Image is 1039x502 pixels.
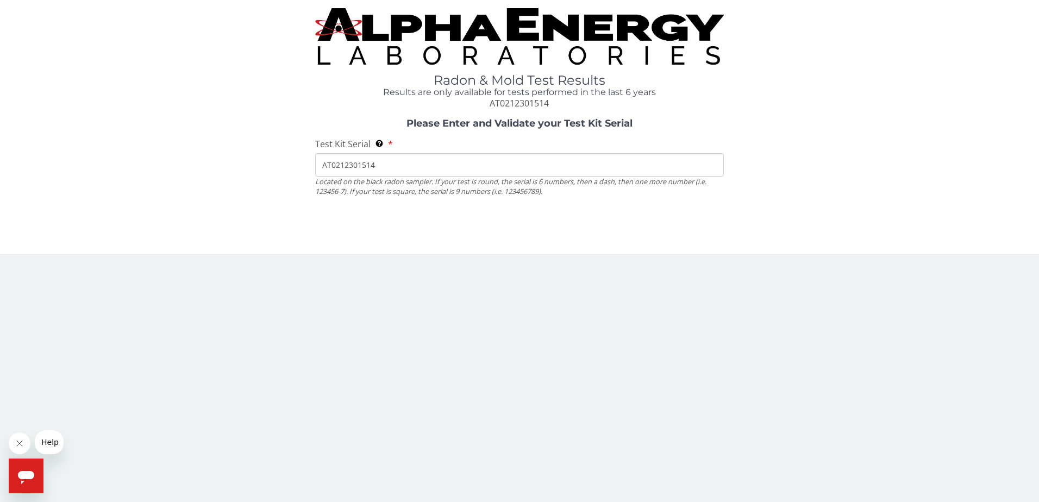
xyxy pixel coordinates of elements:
strong: Please Enter and Validate your Test Kit Serial [406,117,633,129]
img: TightCrop.jpg [315,8,724,65]
iframe: Message from company [35,430,64,454]
h4: Results are only available for tests performed in the last 6 years [315,87,724,97]
iframe: Close message [9,432,30,454]
span: Test Kit Serial [315,138,371,150]
div: Located on the black radon sampler. If your test is round, the serial is 6 numbers, then a dash, ... [315,177,724,197]
iframe: Button to launch messaging window [9,459,43,493]
span: AT0212301514 [490,97,549,109]
h1: Radon & Mold Test Results [315,73,724,87]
